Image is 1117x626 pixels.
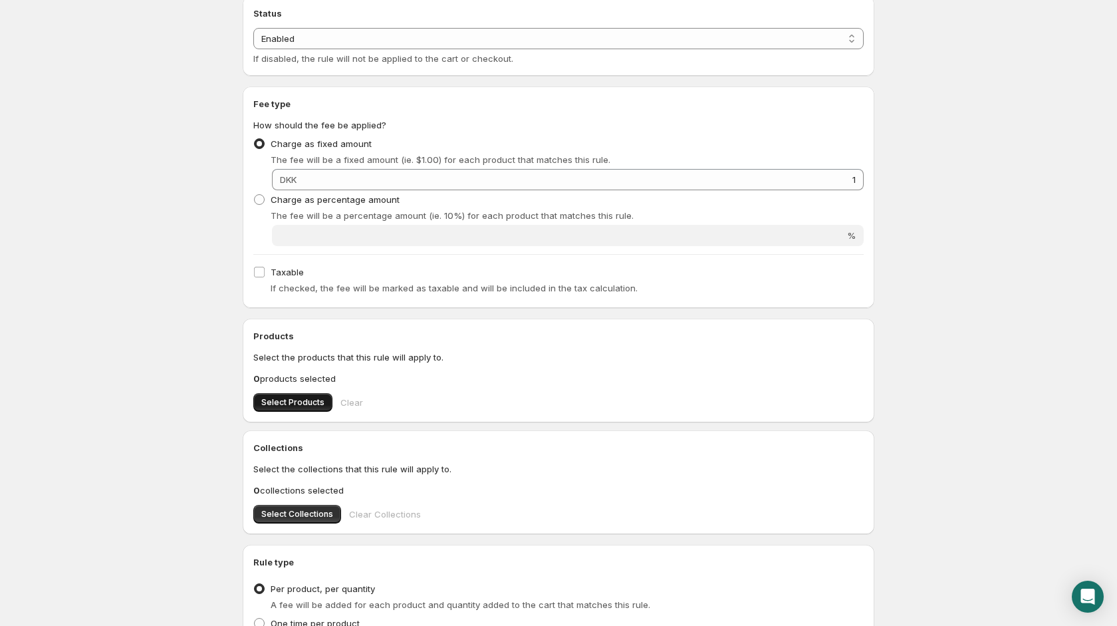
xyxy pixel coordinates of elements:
span: Per product, per quantity [271,583,375,594]
span: If checked, the fee will be marked as taxable and will be included in the tax calculation. [271,283,638,293]
span: Taxable [271,267,304,277]
p: The fee will be a percentage amount (ie. 10%) for each product that matches this rule. [271,209,864,222]
span: Select Products [261,397,324,408]
h2: Collections [253,441,864,454]
h2: Products [253,329,864,343]
span: DKK [280,174,297,185]
span: If disabled, the rule will not be applied to the cart or checkout. [253,53,513,64]
h2: Rule type [253,555,864,569]
p: Select the collections that this rule will apply to. [253,462,864,476]
span: % [847,230,856,241]
p: products selected [253,372,864,385]
p: collections selected [253,484,864,497]
span: Charge as percentage amount [271,194,400,205]
div: Open Intercom Messenger [1072,581,1104,613]
span: How should the fee be applied? [253,120,386,130]
b: 0 [253,485,260,496]
h2: Fee type [253,97,864,110]
span: The fee will be a fixed amount (ie. $1.00) for each product that matches this rule. [271,154,610,165]
span: A fee will be added for each product and quantity added to the cart that matches this rule. [271,599,650,610]
span: Select Collections [261,509,333,520]
button: Select Collections [253,505,341,524]
h2: Status [253,7,864,20]
span: Charge as fixed amount [271,138,372,149]
button: Select Products [253,393,332,412]
p: Select the products that this rule will apply to. [253,351,864,364]
b: 0 [253,373,260,384]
